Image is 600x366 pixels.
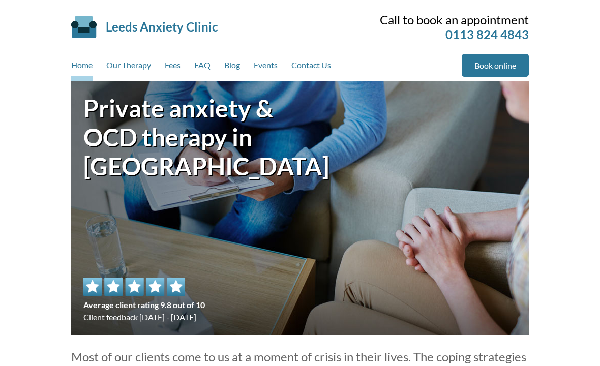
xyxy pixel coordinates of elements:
[83,94,300,180] h1: Private anxiety & OCD therapy in [GEOGRAPHIC_DATA]
[71,54,93,81] a: Home
[83,278,205,323] div: Client feedback [DATE] - [DATE]
[254,54,278,81] a: Events
[224,54,240,81] a: Blog
[194,54,211,81] a: FAQ
[462,54,529,77] a: Book online
[165,54,181,81] a: Fees
[83,278,185,296] img: 5 star rating
[445,27,529,42] a: 0113 824 4843
[291,54,331,81] a: Contact Us
[106,19,218,34] a: Leeds Anxiety Clinic
[106,54,151,81] a: Our Therapy
[83,299,205,311] span: Average client rating 9.8 out of 10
